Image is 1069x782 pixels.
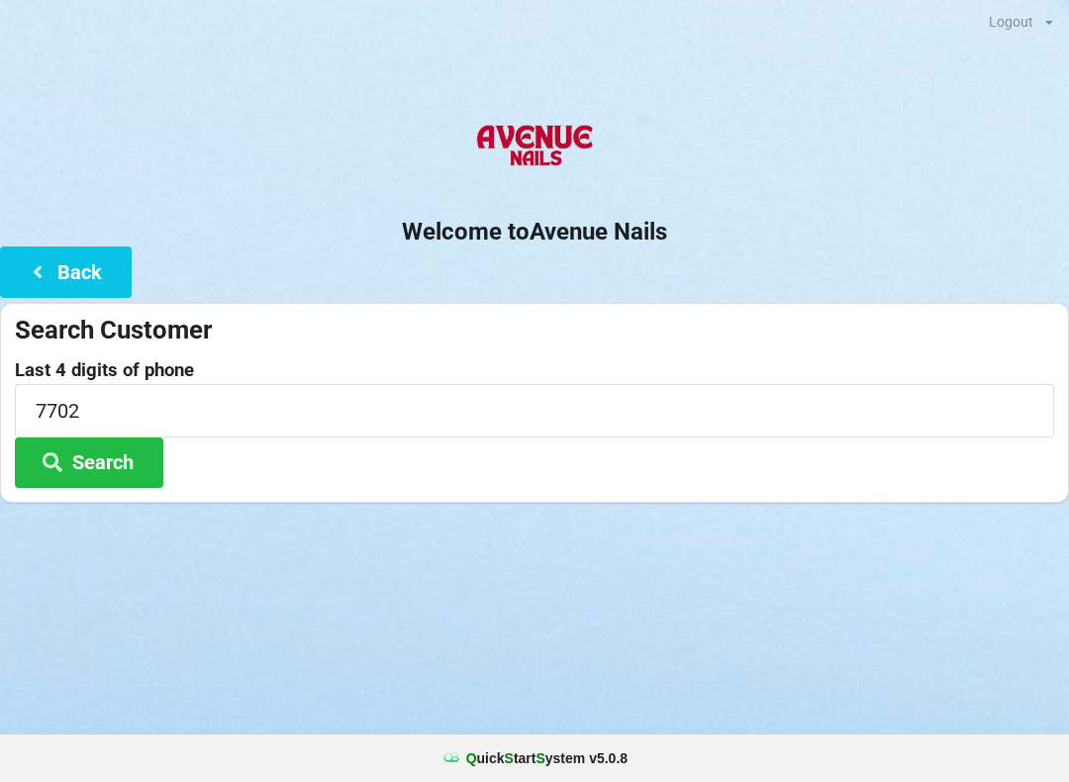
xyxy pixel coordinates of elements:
input: 0000 [15,384,1054,437]
span: Q [466,750,477,766]
img: favicon.ico [441,748,461,768]
button: Search [15,438,163,488]
div: Search Customer [15,314,1054,346]
img: AvenueNails-Logo.png [468,108,600,187]
div: Logout [989,15,1033,29]
span: S [505,750,514,766]
label: Last 4 digits of phone [15,360,1054,380]
b: uick tart ystem v 5.0.8 [466,748,628,768]
span: S [535,750,544,766]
